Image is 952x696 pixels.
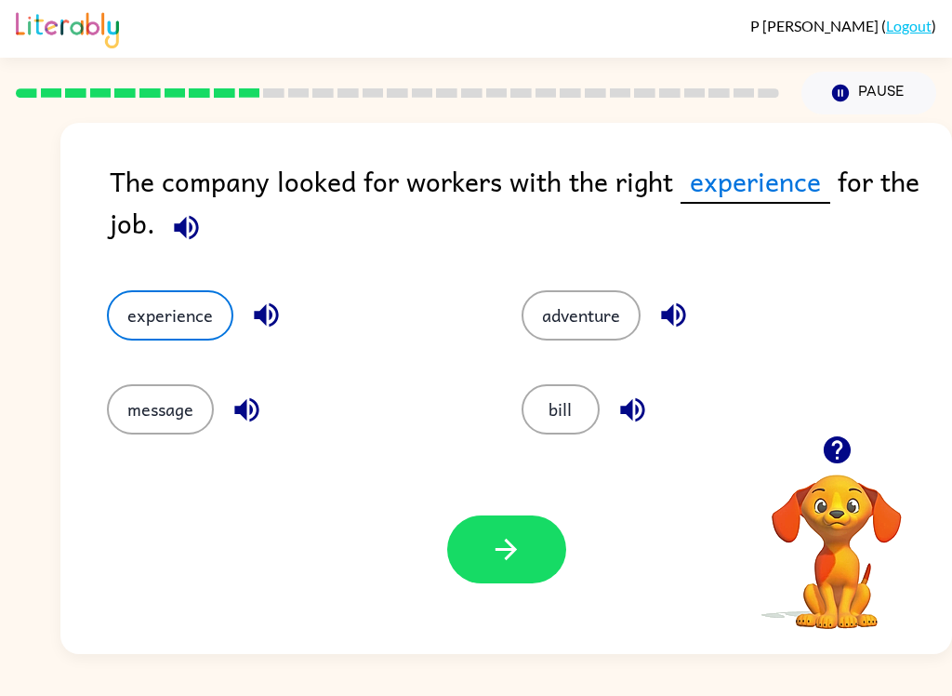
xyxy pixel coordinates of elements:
[107,384,214,435] button: message
[801,72,936,114] button: Pause
[522,384,600,435] button: bill
[750,17,881,34] span: P [PERSON_NAME]
[110,160,952,253] div: The company looked for workers with the right for the job.
[886,17,932,34] a: Logout
[107,290,233,341] button: experience
[744,446,930,632] video: Your browser must support playing .mp4 files to use Literably. Please try using another browser.
[522,290,641,341] button: adventure
[750,17,936,34] div: ( )
[16,7,119,48] img: Literably
[681,160,830,204] span: experience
